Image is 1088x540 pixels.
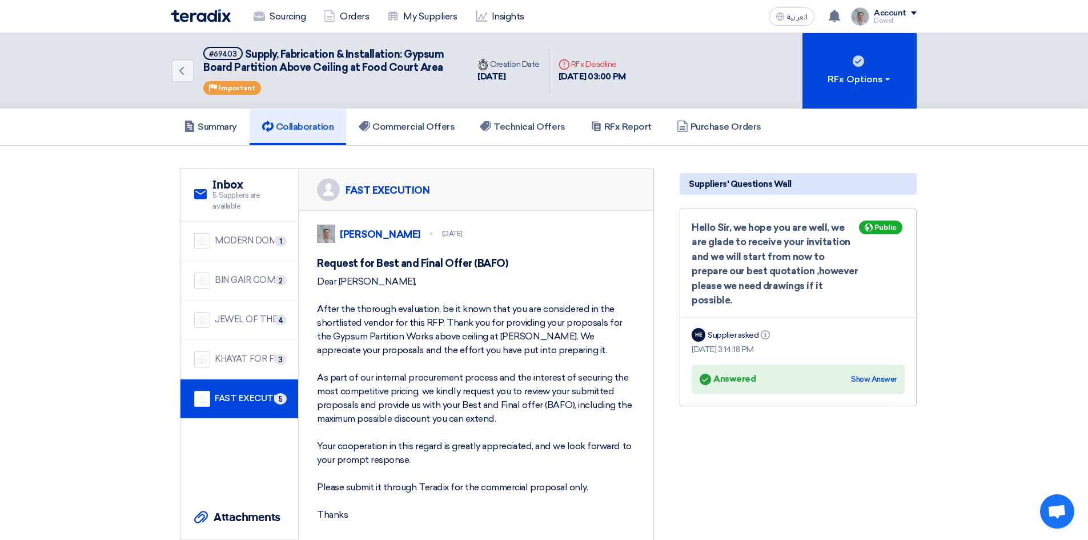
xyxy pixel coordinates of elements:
div: RFx Deadline [559,58,626,70]
span: 5 [274,393,287,405]
h5: Summary [184,121,237,133]
h2: Attachments [214,511,280,525]
div: Show Answer [851,374,897,385]
h5: Collaboration [262,121,334,133]
span: Public [874,223,897,231]
div: Answered [700,371,756,387]
a: My Suppliers [378,4,466,29]
button: العربية [769,7,814,26]
div: Creation Date [477,58,540,70]
div: Dear [PERSON_NAME], After the thorough evaluation, be it known that you are considered in the sho... [317,275,635,522]
span: Suppliers' Questions Wall [689,178,792,190]
img: Teradix logo [171,9,231,22]
img: company-name [194,233,210,249]
a: Technical Offers [467,109,577,145]
span: 1 [274,235,287,247]
span: 2 [274,275,287,286]
div: [DATE] [442,229,463,239]
div: Account [874,9,906,18]
div: HE [692,328,705,342]
h5: Supply, Fabrication & Installation: Gypsum Board Partition Above Ceiling at Food Court Area [203,47,455,75]
span: 3 [274,354,287,365]
div: JEWEL OF THE CRADLE [215,313,284,326]
h5: Request for Best and Final Offer (BAFO) [317,257,635,270]
div: Hello Sir, we hope you are well, we are glade to receive your invitation and we will start from n... [692,221,905,308]
div: FAST EXECUTION [215,392,284,405]
a: Purchase Orders [664,109,774,145]
span: 4 [274,314,287,326]
span: 5 Suppliers are available [212,190,284,212]
a: Insights [467,4,533,29]
div: Supplier asked [708,329,772,341]
img: company-name [194,391,210,407]
a: Collaboration [250,109,347,145]
img: company-name [194,273,210,289]
img: company-name [194,351,210,367]
a: Sourcing [244,4,315,29]
button: RFx Options [802,33,917,109]
span: Supply, Fabrication & Installation: Gypsum Board Partition Above Ceiling at Food Court Area [203,48,444,74]
a: Commercial Offers [346,109,467,145]
a: Open chat [1040,494,1074,529]
h2: Inbox [212,178,284,192]
div: [DATE] 3:14:18 PM [692,343,905,355]
h5: Commercial Offers [359,121,455,133]
div: RFx Options [828,73,892,86]
div: Dowel [874,18,917,24]
span: العربية [787,13,808,21]
h5: Purchase Orders [677,121,761,133]
div: #69403 [209,50,237,58]
img: IMG_1753965247717.jpg [317,225,335,243]
h5: Technical Offers [480,121,565,133]
a: RFx Report [578,109,664,145]
div: MODERN DOME CONTRACTING COMPANY [215,234,284,247]
img: IMG_1753965247717.jpg [851,7,869,26]
div: [PERSON_NAME] [340,228,420,241]
div: BIN GAIR COMPANY [215,274,284,287]
div: [DATE] [477,70,540,83]
h5: RFx Report [591,121,652,133]
div: KHAYAT FOR FITOUT AND CONTRACTING [215,353,284,366]
div: FAST EXECUTION [346,184,429,197]
div: [DATE] 03:00 PM [559,70,626,83]
a: Summary [171,109,250,145]
span: Important [219,84,255,92]
img: company-name [194,312,210,328]
a: Orders [315,4,378,29]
